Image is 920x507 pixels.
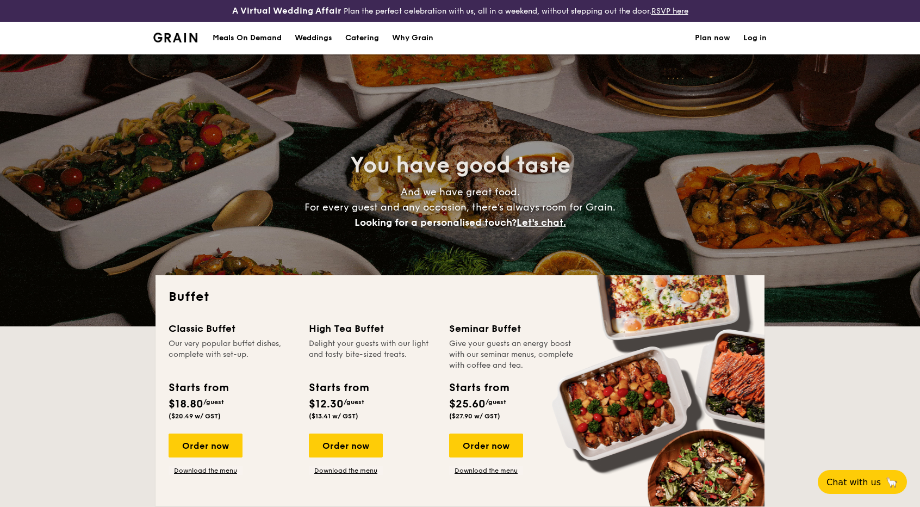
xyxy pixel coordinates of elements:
[449,338,576,371] div: Give your guests an energy boost with our seminar menus, complete with coffee and tea.
[295,22,332,54] div: Weddings
[486,398,506,406] span: /guest
[169,338,296,371] div: Our very popular buffet dishes, complete with set-up.
[169,380,228,396] div: Starts from
[288,22,339,54] a: Weddings
[449,412,500,420] span: ($27.90 w/ GST)
[309,321,436,336] div: High Tea Buffet
[344,398,364,406] span: /guest
[339,22,386,54] a: Catering
[309,412,358,420] span: ($13.41 w/ GST)
[345,22,379,54] h1: Catering
[449,466,523,475] a: Download the menu
[449,434,523,457] div: Order now
[232,4,341,17] h4: A Virtual Wedding Affair
[153,33,197,42] a: Logotype
[885,476,898,489] span: 🦙
[153,4,767,17] div: Plan the perfect celebration with us, all in a weekend, without stepping out the door.
[743,22,767,54] a: Log in
[169,434,243,457] div: Order now
[449,380,508,396] div: Starts from
[826,477,881,487] span: Chat with us
[169,288,751,306] h2: Buffet
[169,398,203,411] span: $18.80
[309,466,383,475] a: Download the menu
[695,22,730,54] a: Plan now
[309,380,368,396] div: Starts from
[309,398,344,411] span: $12.30
[213,22,282,54] div: Meals On Demand
[449,398,486,411] span: $25.60
[169,321,296,336] div: Classic Buffet
[818,470,907,494] button: Chat with us🦙
[517,217,566,228] span: Let's chat.
[309,434,383,457] div: Order now
[309,338,436,371] div: Delight your guests with our light and tasty bite-sized treats.
[392,22,433,54] div: Why Grain
[169,412,221,420] span: ($20.49 w/ GST)
[153,33,197,42] img: Grain
[203,398,224,406] span: /guest
[449,321,576,336] div: Seminar Buffet
[169,466,243,475] a: Download the menu
[206,22,288,54] a: Meals On Demand
[386,22,440,54] a: Why Grain
[651,7,688,16] a: RSVP here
